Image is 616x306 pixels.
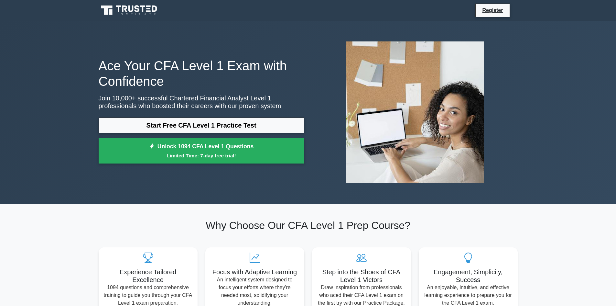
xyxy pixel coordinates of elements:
h1: Ace Your CFA Level 1 Exam with Confidence [99,58,304,89]
h5: Step into the Shoes of CFA Level 1 Victors [317,268,406,284]
a: Register [478,6,507,14]
h5: Experience Tailored Excellence [104,268,192,284]
a: Start Free CFA Level 1 Practice Test [99,118,304,133]
h5: Focus with Adaptive Learning [211,268,299,276]
h2: Why Choose Our CFA Level 1 Prep Course? [99,219,518,232]
small: Limited Time: 7-day free trial! [107,152,296,159]
p: Join 10,000+ successful Chartered Financial Analyst Level 1 professionals who boosted their caree... [99,94,304,110]
a: Unlock 1094 CFA Level 1 QuestionsLimited Time: 7-day free trial! [99,138,304,164]
h5: Engagement, Simplicity, Success [424,268,513,284]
